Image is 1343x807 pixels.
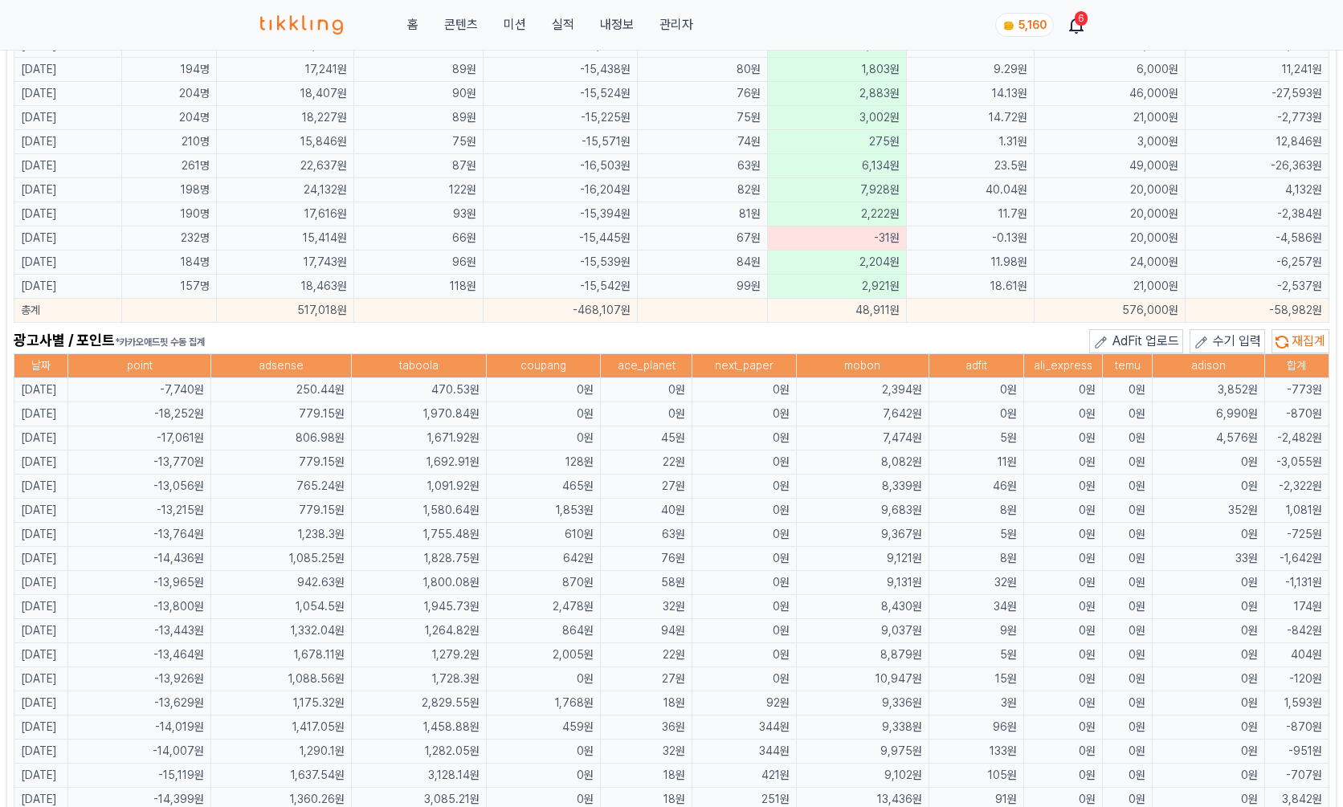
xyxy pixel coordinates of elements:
td: 1,800.08원 [351,571,487,595]
td: 352원 [1153,499,1264,523]
td: 8원 [929,499,1024,523]
td: 7,928원 [768,178,907,202]
span: AdFit 업로드 [1112,333,1179,348]
td: 93원 [353,202,484,226]
td: 1,081원 [1264,499,1329,523]
td: [DATE] [14,106,122,130]
td: -13,770원 [68,450,211,475]
td: 0원 [1102,619,1153,643]
td: 17,241원 [217,58,353,82]
td: 1,332.04원 [211,619,351,643]
td: 22원 [600,450,692,475]
td: 157명 [121,275,217,299]
td: 1.31원 [906,130,1035,154]
td: -15,571원 [484,130,638,154]
td: -15,539원 [484,251,638,275]
td: 0원 [692,523,797,547]
td: 1,853원 [487,499,601,523]
td: 190명 [121,202,217,226]
td: 75원 [353,130,484,154]
td: 0원 [1102,402,1153,426]
td: -15,394원 [484,202,638,226]
td: 27원 [600,475,692,499]
a: 내정보 [600,15,634,35]
td: 87원 [353,154,484,178]
td: 0원 [1102,595,1153,619]
td: 40원 [600,499,692,523]
td: 198명 [121,178,217,202]
th: point [68,354,211,378]
td: 1,054.5원 [211,595,351,619]
td: 8원 [929,547,1024,571]
td: 48,911원 [768,299,907,323]
td: -13,764원 [68,523,211,547]
td: 1,264.82원 [351,619,487,643]
td: [DATE] [14,402,68,426]
td: 174원 [1264,595,1329,619]
td: 0원 [692,619,797,643]
td: [DATE] [14,378,68,402]
td: -2,537원 [1185,275,1329,299]
td: 22,637원 [217,154,353,178]
td: [DATE] [14,154,122,178]
td: 2,204원 [768,251,907,275]
td: 1,755.48원 [351,523,487,547]
td: 18,227원 [217,106,353,130]
td: 0원 [692,499,797,523]
td: -2,322원 [1264,475,1329,499]
td: 84원 [638,251,768,275]
td: -15,524원 [484,82,638,106]
th: next_paper [692,354,797,378]
td: 0원 [487,378,601,402]
td: 4,132원 [1185,178,1329,202]
td: -6,257원 [1185,251,1329,275]
td: -14,436원 [68,547,211,571]
td: 1,671.92원 [351,426,487,450]
td: 3,852원 [1153,378,1264,402]
span: *카카오애드핏 수동 집계 [115,336,205,348]
td: [DATE] [14,426,68,450]
td: 1,238.3원 [211,523,351,547]
td: -7,740원 [68,378,211,402]
td: 14.72원 [906,106,1035,130]
td: 2,005원 [487,643,601,667]
td: 404원 [1264,643,1329,667]
td: 1,085.25원 [211,547,351,571]
td: 4,576원 [1153,426,1264,450]
td: 0원 [692,450,797,475]
td: -13,443원 [68,619,211,643]
td: -13,215원 [68,499,211,523]
td: 0원 [1153,643,1264,667]
td: 7,474원 [797,426,929,450]
td: 0원 [1102,547,1153,571]
td: 6,990원 [1153,402,1264,426]
td: 1,970.84원 [351,402,487,426]
td: 20,000원 [1035,226,1186,251]
td: 8,879원 [797,643,929,667]
th: ali_express [1024,354,1102,378]
td: 67원 [638,226,768,251]
td: 5원 [929,523,1024,547]
td: 12,846원 [1185,130,1329,154]
td: 32원 [929,571,1024,595]
td: 0원 [1102,475,1153,499]
td: 128원 [487,450,601,475]
td: [DATE] [14,226,122,251]
td: 18,407원 [217,82,353,106]
td: 18,463원 [217,275,353,299]
td: [DATE] [14,275,122,299]
th: 날짜 [14,354,68,378]
td: 610원 [487,523,601,547]
div: 6 [1075,11,1088,26]
td: 24,132원 [217,178,353,202]
td: 9,131원 [797,571,929,595]
td: [DATE] [14,130,122,154]
td: -15,445원 [484,226,638,251]
td: 0원 [692,475,797,499]
td: -870원 [1264,402,1329,426]
td: 642원 [487,547,601,571]
td: 2,883원 [768,82,907,106]
td: 3,002원 [768,106,907,130]
td: 1,803원 [768,58,907,82]
td: -13,464원 [68,643,211,667]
